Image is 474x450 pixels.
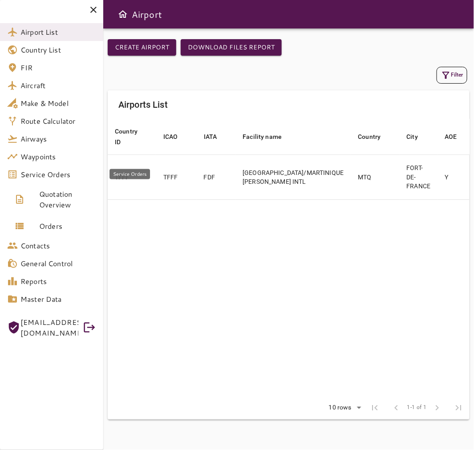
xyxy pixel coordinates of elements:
span: Make & Model [20,98,96,109]
span: IATA [204,131,229,142]
span: FIR [20,62,96,73]
div: City [407,131,418,142]
span: Contacts [20,240,96,251]
div: Facility name [243,131,282,142]
span: AOE [445,131,468,142]
div: 10 rows [327,404,354,411]
div: Country ID [115,126,138,147]
div: Service Orders [109,169,150,179]
span: Country List [20,45,96,55]
span: Route Calculator [20,116,96,126]
div: 10 rows [323,401,365,414]
span: Airport List [20,27,96,37]
span: Facility name [243,131,293,142]
span: Previous Page [386,397,407,418]
td: [GEOGRAPHIC_DATA]/MARTINIQUE [PERSON_NAME] INTL [235,154,351,199]
td: MTQ [351,154,399,199]
span: Quotation Overview [39,189,96,210]
div: IATA [204,131,217,142]
h6: Airport [132,7,162,21]
span: Master Data [20,294,96,304]
span: ICAO [163,131,190,142]
div: ICAO [163,131,178,142]
span: Country ID [115,126,149,147]
span: Service Orders [20,169,96,180]
td: TFFF [156,154,197,199]
span: Last Page [448,397,470,418]
td: TFFF [108,154,156,199]
span: Next Page [427,397,448,418]
button: Open drawer [114,5,132,23]
span: Country [358,131,392,142]
span: Reports [20,276,96,287]
span: Airways [20,134,96,144]
button: Download Files Report [181,39,282,56]
span: Orders [39,221,96,231]
div: Country [358,131,381,142]
span: [EMAIL_ADDRESS][DOMAIN_NAME] [20,317,78,338]
span: Waypoints [20,151,96,162]
span: City [407,131,430,142]
span: General Control [20,258,96,269]
span: 1-1 of 1 [407,403,427,412]
h6: Airports List [118,97,168,112]
span: First Page [365,397,386,418]
span: Aircraft [20,80,96,91]
div: AOE [445,131,457,142]
button: Filter [437,67,467,84]
button: Create airport [108,39,176,56]
td: FDF [197,154,236,199]
td: FORT-DE-FRANCE [400,154,438,199]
